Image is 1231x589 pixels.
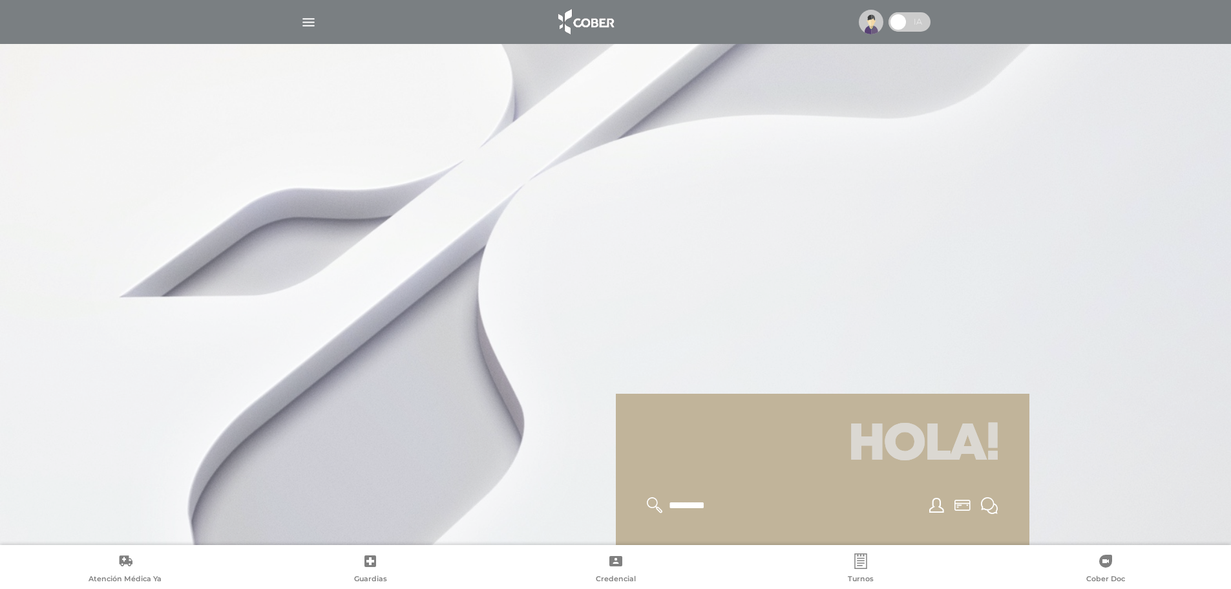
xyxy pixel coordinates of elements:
[738,553,983,586] a: Turnos
[859,10,883,34] img: profile-placeholder.svg
[3,553,247,586] a: Atención Médica Ya
[89,574,162,586] span: Atención Médica Ya
[596,574,636,586] span: Credencial
[848,574,874,586] span: Turnos
[984,553,1228,586] a: Cober Doc
[1086,574,1125,586] span: Cober Doc
[493,553,738,586] a: Credencial
[631,409,1014,482] h1: Hola!
[551,6,619,37] img: logo_cober_home-white.png
[300,14,317,30] img: Cober_menu-lines-white.svg
[247,553,492,586] a: Guardias
[354,574,387,586] span: Guardias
